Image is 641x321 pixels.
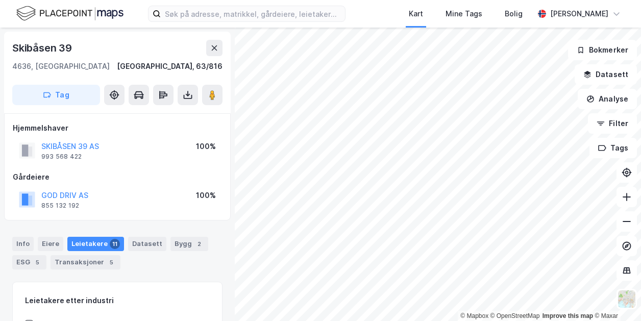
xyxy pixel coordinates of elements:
[117,60,223,72] div: [GEOGRAPHIC_DATA], 63/816
[12,85,100,105] button: Tag
[106,257,116,267] div: 5
[13,122,222,134] div: Hjemmelshaver
[409,8,423,20] div: Kart
[170,237,208,251] div: Bygg
[446,8,482,20] div: Mine Tags
[110,239,120,249] div: 11
[16,5,124,22] img: logo.f888ab2527a4732fd821a326f86c7f29.svg
[38,237,63,251] div: Eiere
[589,138,637,158] button: Tags
[12,237,34,251] div: Info
[161,6,345,21] input: Søk på adresse, matrikkel, gårdeiere, leietakere eller personer
[196,189,216,202] div: 100%
[12,60,110,72] div: 4636, [GEOGRAPHIC_DATA]
[543,312,593,319] a: Improve this map
[12,40,74,56] div: Skibåsen 39
[128,237,166,251] div: Datasett
[41,202,79,210] div: 855 132 192
[41,153,82,161] div: 993 568 422
[505,8,523,20] div: Bolig
[590,272,641,321] iframe: Chat Widget
[32,257,42,267] div: 5
[12,255,46,269] div: ESG
[13,171,222,183] div: Gårdeiere
[588,113,637,134] button: Filter
[550,8,608,20] div: [PERSON_NAME]
[490,312,540,319] a: OpenStreetMap
[196,140,216,153] div: 100%
[578,89,637,109] button: Analyse
[568,40,637,60] button: Bokmerker
[25,294,210,307] div: Leietakere etter industri
[51,255,120,269] div: Transaksjoner
[590,272,641,321] div: Kontrollprogram for chat
[67,237,124,251] div: Leietakere
[575,64,637,85] button: Datasett
[194,239,204,249] div: 2
[460,312,488,319] a: Mapbox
